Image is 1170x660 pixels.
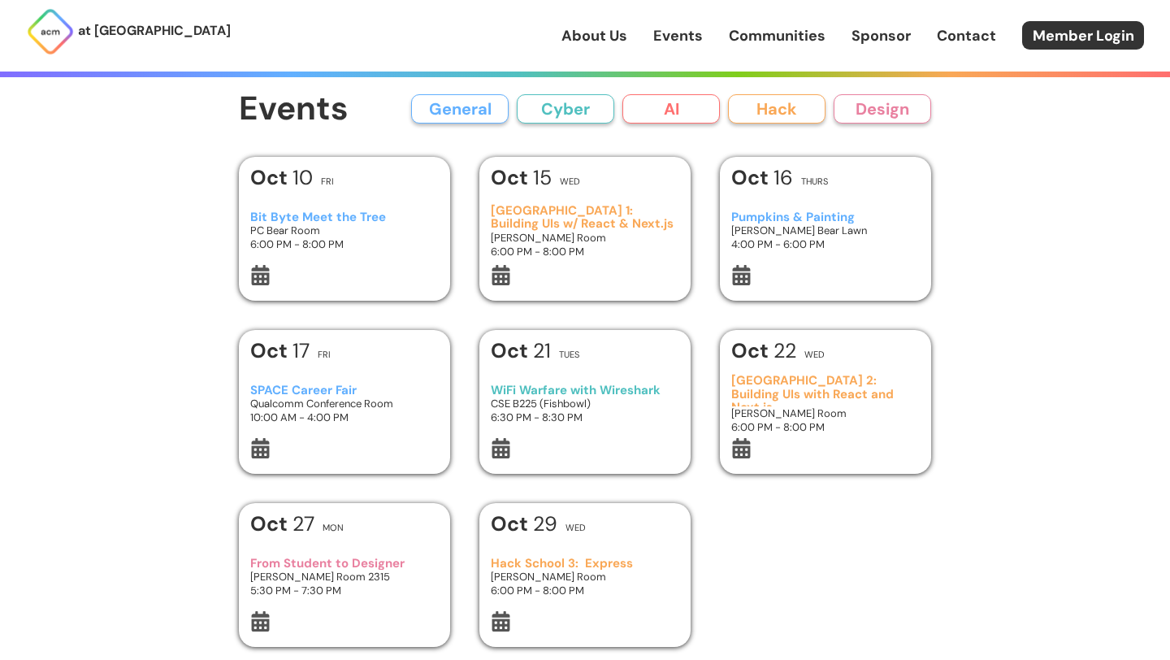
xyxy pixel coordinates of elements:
[834,94,931,124] button: Design
[729,25,825,46] a: Communities
[491,167,552,188] h1: 15
[653,25,703,46] a: Events
[250,514,314,534] h1: 27
[731,164,773,191] b: Oct
[622,94,720,124] button: AI
[321,177,334,186] h2: Fri
[491,397,680,410] h3: CSE B225 (Fishbowl)
[491,510,533,537] b: Oct
[491,557,680,571] h3: Hack School 3: Express
[851,25,911,46] a: Sponsor
[491,584,680,597] h3: 6:00 PM - 8:00 PM
[26,7,75,56] img: ACM Logo
[323,523,344,532] h2: Mon
[250,211,440,224] h3: Bit Byte Meet the Tree
[517,94,614,124] button: Cyber
[250,224,440,237] h3: PC Bear Room
[250,397,440,410] h3: Qualcomm Conference Room
[731,211,921,224] h3: Pumpkins & Painting
[491,341,551,361] h1: 21
[491,514,557,534] h1: 29
[731,406,921,420] h3: [PERSON_NAME] Room
[250,341,310,361] h1: 17
[561,25,627,46] a: About Us
[731,224,921,237] h3: [PERSON_NAME] Bear Lawn
[250,410,440,424] h3: 10:00 AM - 4:00 PM
[250,384,440,397] h3: SPACE Career Fair
[26,7,231,56] a: at [GEOGRAPHIC_DATA]
[731,337,773,364] b: Oct
[565,523,586,532] h2: Wed
[250,337,292,364] b: Oct
[801,177,828,186] h2: Thurs
[491,337,533,364] b: Oct
[804,350,825,359] h2: Wed
[250,510,292,537] b: Oct
[250,557,440,571] h3: From Student to Designer
[491,231,680,245] h3: [PERSON_NAME] Room
[250,167,313,188] h1: 10
[1022,21,1144,50] a: Member Login
[491,164,533,191] b: Oct
[491,245,680,258] h3: 6:00 PM - 8:00 PM
[728,94,825,124] button: Hack
[491,410,680,424] h3: 6:30 PM - 8:30 PM
[78,20,231,41] p: at [GEOGRAPHIC_DATA]
[411,94,509,124] button: General
[318,350,331,359] h2: Fri
[731,167,793,188] h1: 16
[250,570,440,584] h3: [PERSON_NAME] Room 2315
[491,384,680,397] h3: WiFi Warfare with Wireshark
[731,420,921,434] h3: 6:00 PM - 8:00 PM
[731,374,921,406] h3: [GEOGRAPHIC_DATA] 2: Building UIs with React and Next.js
[250,237,440,251] h3: 6:00 PM - 8:00 PM
[559,350,579,359] h2: Tues
[250,584,440,597] h3: 5:30 PM - 7:30 PM
[239,91,349,128] h1: Events
[491,204,680,231] h3: [GEOGRAPHIC_DATA] 1: Building UIs w/ React & Next.js
[491,570,680,584] h3: [PERSON_NAME] Room
[731,237,921,251] h3: 4:00 PM - 6:00 PM
[937,25,996,46] a: Contact
[731,341,796,361] h1: 22
[560,177,580,186] h2: Wed
[250,164,292,191] b: Oct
